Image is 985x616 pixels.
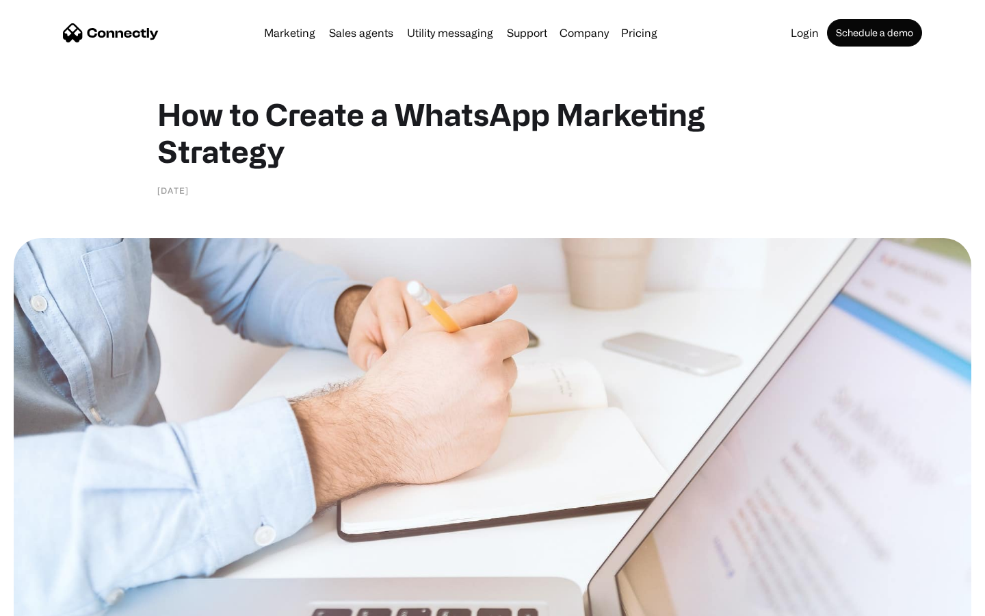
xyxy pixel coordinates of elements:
a: Sales agents [324,27,399,38]
a: Marketing [259,27,321,38]
a: Login [785,27,824,38]
a: Support [501,27,553,38]
a: Pricing [616,27,663,38]
ul: Language list [27,592,82,611]
a: Utility messaging [402,27,499,38]
a: Schedule a demo [827,19,922,47]
h1: How to Create a WhatsApp Marketing Strategy [157,96,828,170]
div: [DATE] [157,183,189,197]
aside: Language selected: English [14,592,82,611]
div: Company [560,23,609,42]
